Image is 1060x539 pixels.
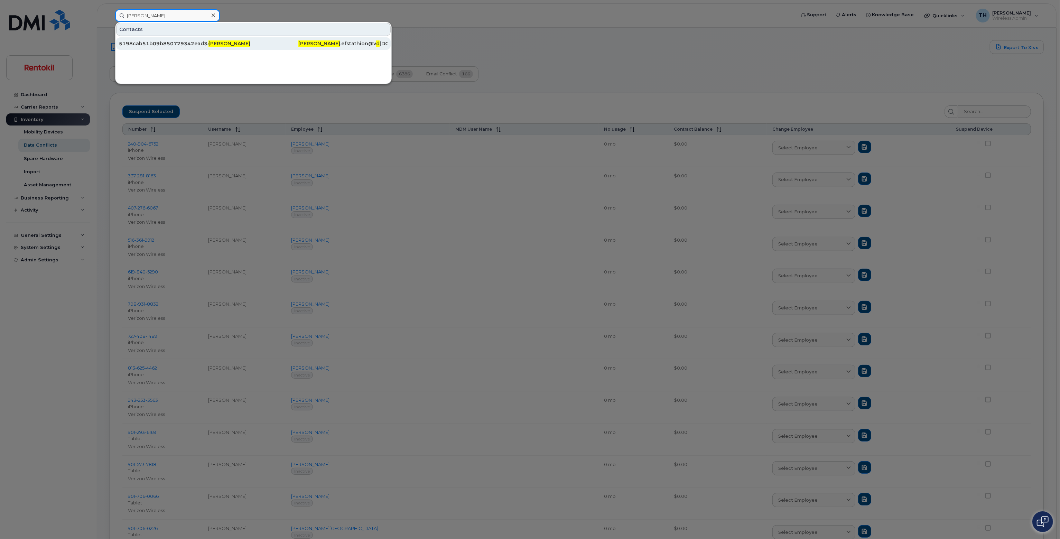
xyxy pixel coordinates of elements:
[298,40,388,47] div: .efstathion@v [DOMAIN_NAME]
[298,40,340,47] span: [PERSON_NAME]
[1037,516,1049,527] img: Open chat
[376,40,380,47] span: d
[119,40,208,47] div: 5198cab51b09b850729342ead34bcbc3
[208,40,250,47] span: [PERSON_NAME]
[116,23,391,36] div: Contacts
[116,37,391,50] a: 5198cab51b09b850729342ead34bcbc3[PERSON_NAME][PERSON_NAME].efstathion@vd[DOMAIN_NAME]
